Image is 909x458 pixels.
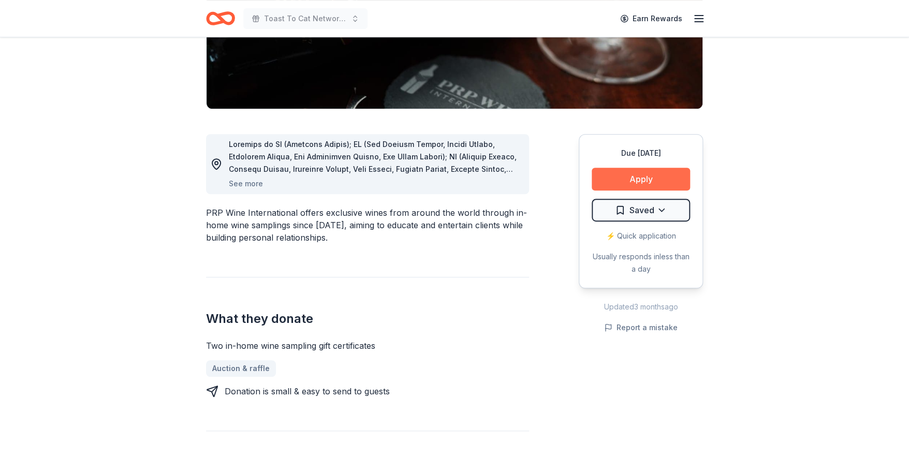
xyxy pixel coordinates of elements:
span: Saved [629,203,654,217]
a: Home [206,6,235,31]
button: Toast To Cat Network 30th Anniversary Celebration [243,8,368,29]
button: See more [229,178,263,190]
div: Donation is small & easy to send to guests [225,385,390,397]
button: Report a mistake [604,321,678,334]
span: Loremips do SI (Ametcons Adipis); EL (Sed Doeiusm Tempor, Incidi Utlabo, Etdolorem Aliqua, Eni Ad... [229,140,521,434]
div: Updated 3 months ago [579,301,703,313]
div: Due [DATE] [592,147,690,159]
div: PRP Wine International offers exclusive wines from around the world through in-home wine sampling... [206,206,529,244]
div: Usually responds in less than a day [592,250,690,275]
div: ⚡️ Quick application [592,230,690,242]
h2: What they donate [206,311,529,327]
a: Earn Rewards [614,9,688,28]
button: Saved [592,199,690,221]
a: Auction & raffle [206,360,276,377]
div: Two in-home wine sampling gift certificates [206,339,529,352]
span: Toast To Cat Network 30th Anniversary Celebration [264,12,347,25]
button: Apply [592,168,690,190]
